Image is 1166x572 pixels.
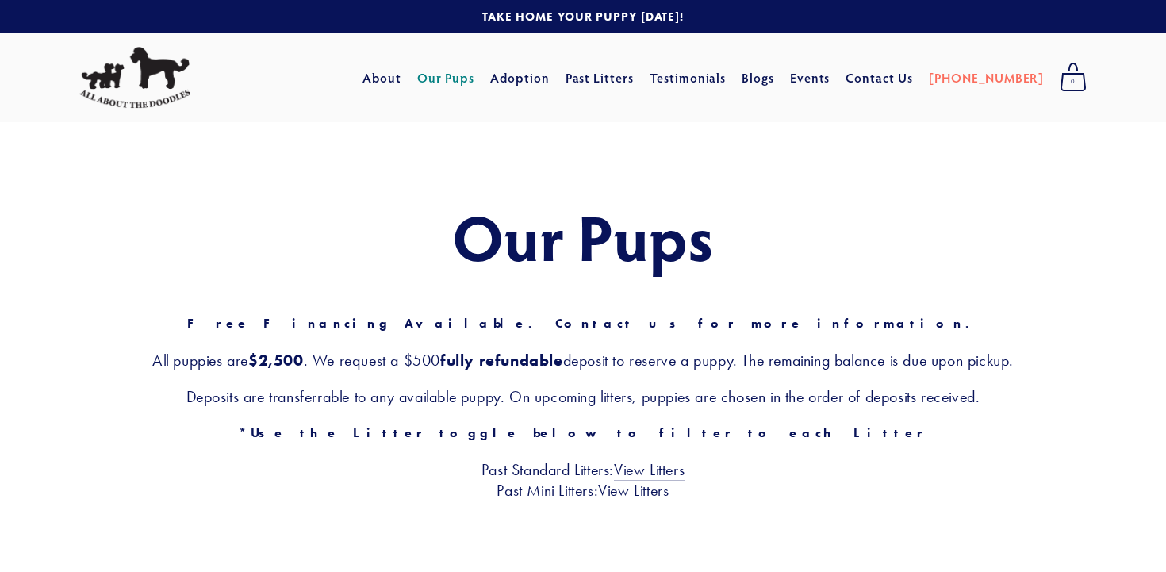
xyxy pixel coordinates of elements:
[614,460,685,481] a: View Litters
[742,63,774,92] a: Blogs
[650,63,727,92] a: Testimonials
[79,350,1087,370] h3: All puppies are . We request a $500 deposit to reserve a puppy. The remaining balance is due upon...
[187,316,980,331] strong: Free Financing Available. Contact us for more information.
[490,63,550,92] a: Adoption
[440,351,563,370] strong: fully refundable
[1052,58,1095,98] a: 0 items in cart
[846,63,913,92] a: Contact Us
[79,202,1087,271] h1: Our Pups
[417,63,475,92] a: Our Pups
[79,459,1087,501] h3: Past Standard Litters: Past Mini Litters:
[1060,71,1087,92] span: 0
[929,63,1044,92] a: [PHONE_NUMBER]
[79,386,1087,407] h3: Deposits are transferrable to any available puppy. On upcoming litters, puppies are chosen in the...
[239,425,926,440] strong: *Use the Litter toggle below to filter to each Litter
[362,63,401,92] a: About
[790,63,830,92] a: Events
[598,481,669,501] a: View Litters
[79,47,190,109] img: All About The Doodles
[566,69,635,86] a: Past Litters
[248,351,304,370] strong: $2,500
